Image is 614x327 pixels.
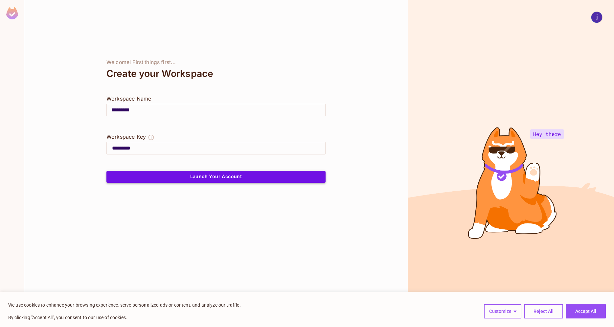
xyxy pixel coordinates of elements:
button: Customize [484,304,521,318]
div: Workspace Name [106,95,326,103]
button: Accept All [566,304,606,318]
img: joris [591,12,602,23]
button: Launch Your Account [106,171,326,183]
p: By clicking "Accept All", you consent to our use of cookies. [8,314,241,321]
button: Reject All [524,304,563,318]
p: We use cookies to enhance your browsing experience, serve personalized ads or content, and analyz... [8,301,241,309]
button: The Workspace Key is unique, and serves as the identifier of your workspace. [148,133,154,142]
div: Workspace Key [106,133,146,141]
div: Welcome! First things first... [106,59,326,66]
img: SReyMgAAAABJRU5ErkJggg== [6,7,18,19]
div: Create your Workspace [106,66,326,82]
